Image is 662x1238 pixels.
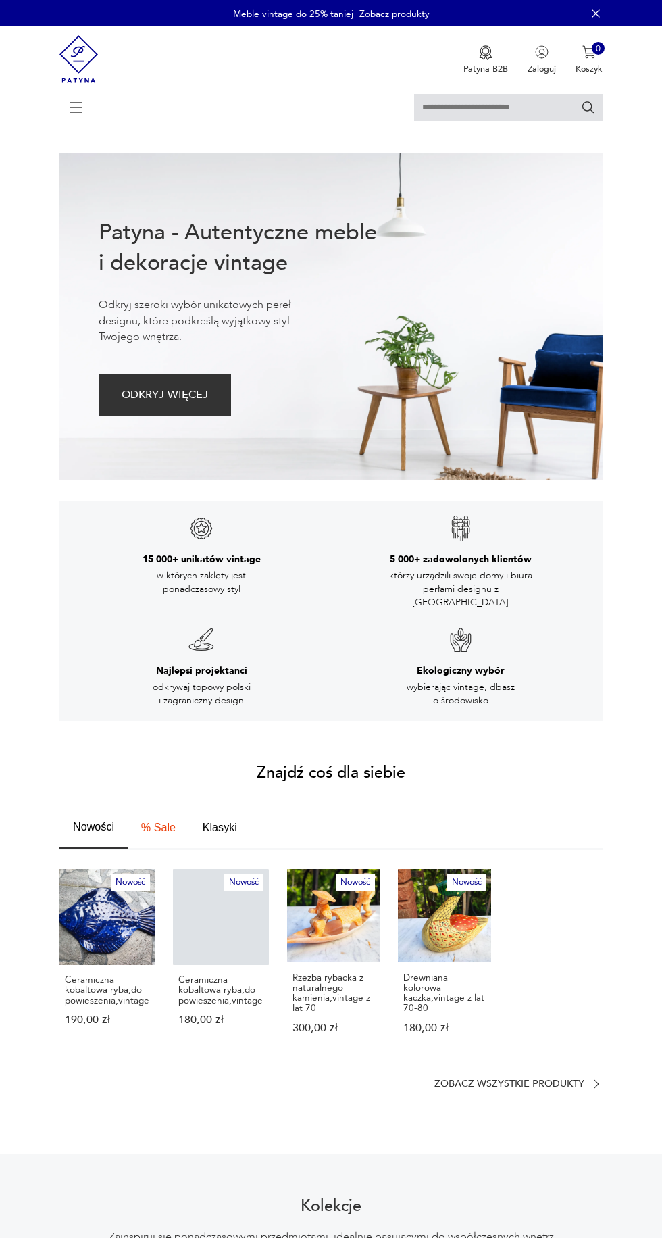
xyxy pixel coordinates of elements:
[390,553,532,566] h3: 5 000+ zadowolonych klientów
[141,822,176,833] span: % Sale
[233,7,353,20] p: Meble vintage do 25% taniej
[582,45,596,59] img: Ikona koszyka
[398,869,491,1057] a: NowośćDrewniana kolorowa kaczka,vintage z lat 70-80Drewniana kolorowa kaczka,vintage z lat 70-801...
[403,1023,486,1033] p: 180,00 zł
[65,974,149,1006] p: Ceramiczna kobaltowa ryba,do powieszenia,vintage
[65,1015,149,1025] p: 190,00 zł
[178,1015,263,1025] p: 180,00 zł
[463,63,508,75] p: Patyna B2B
[188,515,215,542] img: Znak gwarancji jakości
[386,569,535,610] p: którzy urządzili swoje domy i biura perłami designu z [GEOGRAPHIC_DATA]
[292,972,375,1014] p: Rzeźba rybacka z naturalnego kamienia,vintage z lat 70
[403,972,486,1014] p: Drewniana kolorowa kaczka,vintage z lat 70-80
[178,974,263,1006] p: Ceramiczna kobaltowa ryba,do powieszenia,vintage
[99,297,330,345] p: Odkryj szeroki wybór unikatowych pereł designu, które podkreślą wyjątkowy styl Twojego wnętrza.
[576,45,603,75] button: 0Koszyk
[592,42,605,55] div: 0
[99,374,232,416] button: ODKRYJ WIĘCEJ
[156,664,247,678] h3: Najlepsi projektanci
[447,515,474,542] img: Znak gwarancji jakości
[359,7,430,20] a: Zobacz produkty
[434,1078,603,1090] a: Zobacz wszystkie produkty
[576,63,603,75] p: Koszyk
[301,1199,361,1214] h2: Kolekcje
[447,626,474,653] img: Znak gwarancji jakości
[143,553,261,566] h3: 15 000+ unikatów vintage
[188,626,215,653] img: Znak gwarancji jakości
[127,569,276,597] p: w których zaklęty jest ponadczasowy styl
[127,680,276,708] p: odkrywaj topowy polski i zagraniczny design
[581,100,596,115] button: Szukaj
[463,45,508,75] button: Patyna B2B
[73,821,114,832] span: Nowości
[173,869,268,1057] a: NowośćCeramiczna kobaltowa ryba,do powieszenia,vintageCeramiczna kobaltowa ryba,do powieszenia,vi...
[386,680,535,708] p: wybierając vintage, dbasz o środowisko
[528,63,556,75] p: Zaloguj
[257,766,405,781] h2: Znajdź coś dla siebie
[528,45,556,75] button: Zaloguj
[479,45,492,60] img: Ikona medalu
[59,869,155,1057] a: NowośćCeramiczna kobaltowa ryba,do powieszenia,vintageCeramiczna kobaltowa ryba,do powieszenia,vi...
[434,1080,584,1088] p: Zobacz wszystkie produkty
[99,218,387,278] h1: Patyna - Autentyczne meble i dekoracje vintage
[417,664,505,678] h3: Ekologiczny wybór
[463,45,508,75] a: Ikona medaluPatyna B2B
[287,869,380,1057] a: NowośćRzeźba rybacka z naturalnego kamienia,vintage z lat 70Rzeźba rybacka z naturalnego kamienia...
[292,1023,375,1033] p: 300,00 zł
[99,392,232,400] a: ODKRYJ WIĘCEJ
[203,822,237,833] span: Klasyki
[59,26,98,92] img: Patyna - sklep z meblami i dekoracjami vintage
[535,45,549,59] img: Ikonka użytkownika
